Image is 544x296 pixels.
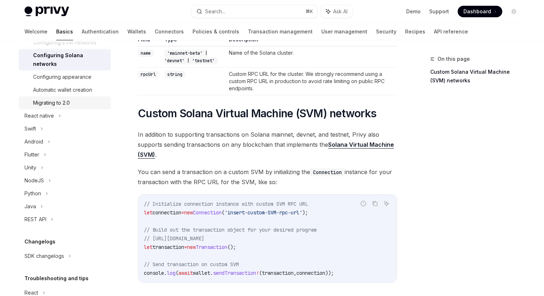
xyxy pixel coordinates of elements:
[434,23,468,40] a: API reference
[226,36,397,46] th: Description
[184,244,187,250] span: =
[153,244,184,250] span: transaction
[438,55,470,63] span: On this page
[164,50,218,64] code: 'mainnet-beta' | 'devnet' | 'testnet'
[19,83,111,96] a: Automatic wallet creation
[138,167,397,187] span: You can send a transaction on a custom SVM by initializing the instance for your transaction with...
[24,23,47,40] a: Welcome
[321,23,367,40] a: User management
[458,6,502,17] a: Dashboard
[24,163,36,172] div: Unity
[24,237,55,246] h5: Changelogs
[33,86,92,94] div: Automatic wallet creation
[33,99,70,107] div: Migrating to 2.0
[24,274,89,283] h5: Troubleshooting and tips
[144,209,153,216] span: let
[213,270,256,276] span: sendTransaction
[305,9,313,14] span: ⌘ K
[370,199,380,208] button: Copy the contents from the code block
[227,244,236,250] span: ();
[405,23,425,40] a: Recipes
[430,66,525,86] a: Custom Solana Virtual Machine (SVM) networks
[196,244,227,250] span: Transaction
[178,270,193,276] span: await
[193,270,210,276] span: wallet
[187,244,196,250] span: new
[138,129,397,160] span: In addition to supporting transactions on Solana mainnet, devnet, and testnet, Privy also support...
[210,270,213,276] span: .
[153,209,181,216] span: connection
[164,270,167,276] span: .
[144,201,308,207] span: // Initialize connection instance with custom SVM RPC URL
[33,51,106,68] div: Configuring Solana networks
[205,7,225,16] div: Search...
[24,189,41,198] div: Python
[259,270,262,276] span: (
[144,244,153,250] span: let
[248,23,313,40] a: Transaction management
[19,96,111,109] a: Migrating to 2.0
[138,36,162,46] th: Field
[24,111,54,120] div: React native
[181,209,184,216] span: =
[256,270,259,276] span: !
[262,270,294,276] span: transaction
[406,8,421,15] a: Demo
[321,5,353,18] button: Ask AI
[359,199,368,208] button: Report incorrect code
[429,8,449,15] a: Support
[162,36,226,46] th: Type
[144,261,239,268] span: // Send transaction on custom SVM
[144,270,164,276] span: console
[226,68,397,95] td: Custom RPC URL for the cluster. We strongly recommend using a custom RPC URL in production to avo...
[24,150,39,159] div: Flutter
[24,202,36,211] div: Java
[155,23,184,40] a: Connectors
[138,141,394,159] a: Solana Virtual Machine (SVM)
[176,270,178,276] span: (
[33,73,91,81] div: Configuring appearance
[82,23,119,40] a: Authentication
[19,49,111,70] a: Configuring Solana networks
[184,209,193,216] span: new
[164,71,185,78] code: string
[333,8,348,15] span: Ask AI
[144,235,204,242] span: // [URL][DOMAIN_NAME]
[19,70,111,83] a: Configuring appearance
[24,137,43,146] div: Android
[138,50,154,57] code: name
[167,270,176,276] span: log
[24,176,44,185] div: NodeJS
[225,209,302,216] span: 'insert-custom-SVM-rpc-url'
[24,215,46,224] div: REST API
[192,23,239,40] a: Policies & controls
[191,5,317,18] button: Search...⌘K
[138,71,159,78] code: rpcUrl
[226,46,397,68] td: Name of the Solana cluster.
[193,209,222,216] span: Connection
[222,209,225,216] span: (
[144,227,317,233] span: // Build out the transaction object for your desired program
[138,107,376,120] span: Custom Solana Virtual Machine (SVM) networks
[382,199,391,208] button: Ask AI
[294,270,296,276] span: ,
[325,270,334,276] span: ));
[310,168,345,176] code: Connection
[296,270,325,276] span: connection
[127,23,146,40] a: Wallets
[302,209,308,216] span: );
[508,6,520,17] button: Toggle dark mode
[24,6,69,17] img: light logo
[24,252,64,260] div: SDK changelogs
[463,8,491,15] span: Dashboard
[376,23,396,40] a: Security
[56,23,73,40] a: Basics
[24,124,36,133] div: Swift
